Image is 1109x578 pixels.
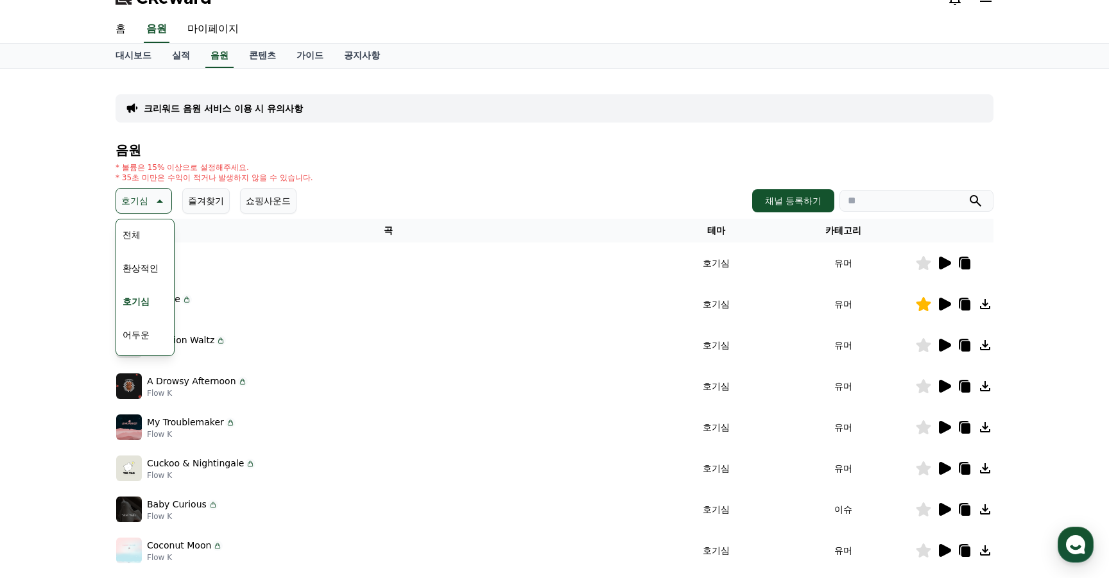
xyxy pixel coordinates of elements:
th: 카테고리 [771,219,915,242]
a: 콘텐츠 [239,44,286,68]
button: 환상적인 [117,254,164,282]
p: * 볼륨은 15% 이상으로 설정해주세요. [116,162,313,173]
td: 호기심 [661,242,771,284]
p: Cuckoo & Nightingale [147,457,244,470]
td: 호기심 [661,325,771,366]
td: 유머 [771,325,915,366]
p: Question Waltz [147,334,214,347]
img: music [116,373,142,399]
a: 홈 [4,407,85,439]
p: * 35초 미만은 수익이 적거나 발생하지 않을 수 있습니다. [116,173,313,183]
h4: 음원 [116,143,993,157]
td: 유머 [771,407,915,448]
th: 테마 [661,219,771,242]
td: 호기심 [661,407,771,448]
a: 대화 [85,407,166,439]
a: 대시보드 [105,44,162,68]
a: 가이드 [286,44,334,68]
td: 호기심 [661,366,771,407]
p: A Drowsy Afternoon [147,375,236,388]
span: 대화 [117,427,133,437]
p: Coconut Moon [147,539,211,552]
p: Flow K [147,511,218,522]
td: 호기심 [661,448,771,489]
p: 호기심 [121,192,148,210]
p: Flow K [147,388,248,398]
p: Flow K [147,552,223,563]
td: 유머 [771,366,915,407]
td: 유머 [771,284,915,325]
p: Baby Curious [147,498,207,511]
td: 호기심 [661,489,771,530]
td: 유머 [771,448,915,489]
td: 이슈 [771,489,915,530]
a: 크리워드 음원 서비스 이용 시 유의사항 [144,102,303,115]
a: 공지사항 [334,44,390,68]
button: 즐겨찾기 [182,188,230,214]
a: 음원 [205,44,234,68]
td: 호기심 [661,530,771,571]
button: 채널 등록하기 [752,189,834,212]
button: 쇼핑사운드 [240,188,297,214]
img: music [116,414,142,440]
p: My Troublemaker [147,416,224,429]
img: music [116,455,142,481]
a: 설정 [166,407,246,439]
button: 전체 [117,221,146,249]
a: 마이페이지 [177,16,249,43]
button: 호기심 [117,287,155,316]
p: Flow K [147,470,255,480]
a: 실적 [162,44,200,68]
td: 호기심 [661,284,771,325]
p: Flow K [147,347,226,357]
td: 유머 [771,242,915,284]
span: 홈 [40,426,48,436]
img: music [116,497,142,522]
button: 어두운 [117,321,155,349]
img: music [116,538,142,563]
a: 음원 [144,16,169,43]
p: Flow K [147,429,236,439]
button: 호기심 [116,188,172,214]
a: 홈 [105,16,136,43]
td: 유머 [771,530,915,571]
th: 곡 [116,219,661,242]
span: 설정 [198,426,214,436]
